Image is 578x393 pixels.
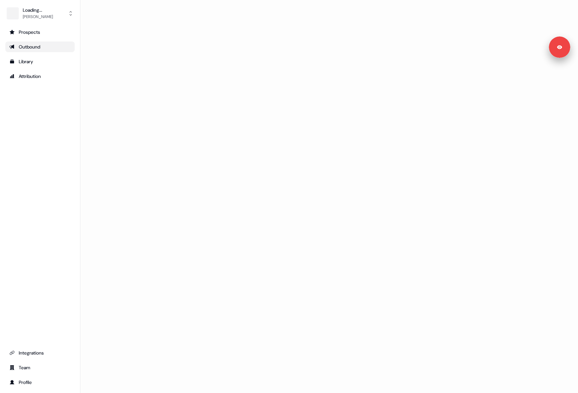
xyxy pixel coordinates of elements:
[5,362,75,373] a: Go to team
[5,41,75,52] a: Go to outbound experience
[5,71,75,82] a: Go to attribution
[5,5,75,21] button: Loading...[PERSON_NAME]
[9,29,71,35] div: Prospects
[9,58,71,65] div: Library
[5,377,75,388] a: Go to profile
[23,7,53,13] div: Loading...
[23,13,53,20] div: [PERSON_NAME]
[9,364,71,371] div: Team
[5,348,75,358] a: Go to integrations
[9,43,71,50] div: Outbound
[5,27,75,37] a: Go to prospects
[9,73,71,80] div: Attribution
[5,56,75,67] a: Go to templates
[9,350,71,356] div: Integrations
[9,379,71,386] div: Profile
